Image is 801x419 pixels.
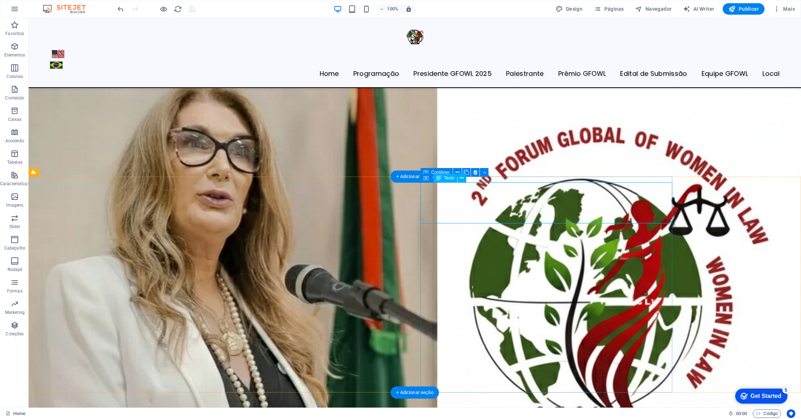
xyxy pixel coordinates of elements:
[556,5,583,13] span: Design
[390,171,439,183] div: + Adicionar seção
[390,386,439,399] div: + Adicionar seção
[8,117,22,122] p: Caixas
[594,5,624,13] span: Páginas
[753,409,781,418] button: Código
[632,3,674,15] button: Navegador
[680,3,717,15] button: AI Writer
[723,3,765,15] button: Publicar
[728,5,759,13] span: Publicar
[5,310,25,315] p: Marketing
[6,202,23,208] p: Imagens
[5,31,24,36] p: Favoritos
[770,3,798,15] button: Mais
[406,6,412,12] i: Ao redimensionar, ajusta automaticamente o nível de zoom para caber no dispositivo escolhido.
[6,74,23,79] p: Colunas
[431,170,450,174] span: Contêiner
[635,5,672,13] span: Navegador
[6,4,58,19] div: Get Started 5 items remaining, 0% complete
[21,8,52,14] div: Get Started
[5,95,24,101] p: Conteúdo
[5,138,24,144] p: Acordeão
[387,5,398,13] h6: 100%
[7,159,23,165] p: Tabelas
[41,5,95,13] img: Editor Logo
[4,52,25,58] p: Elementos
[736,409,747,418] span: 00 00
[591,3,626,15] button: Páginas
[174,5,182,13] i: Recarregar página
[8,267,23,272] p: Rodapé
[444,176,454,180] span: Texto
[159,5,168,13] button: Clique aqui para sair do modo de visualização e continuar editando
[173,5,182,13] button: reload
[787,409,795,418] button: Usercentrics
[9,224,20,230] p: Slider
[53,1,60,9] div: 5
[553,3,585,15] button: Design
[6,331,24,337] p: Coleções
[728,409,747,418] h6: Tempo de sessão
[553,3,585,15] div: Design (Ctrl+Alt+Y)
[6,409,25,418] a: Clique para cancelar a seleção. Clique duas vezes para abrir as Páginas
[773,5,795,13] span: Mais
[683,5,714,13] span: AI Writer
[4,245,25,251] p: Cabeçalho
[376,5,402,13] button: 100%
[756,409,778,418] span: Código
[741,411,742,416] span: :
[117,5,125,13] i: Desfazer: Cor (#283ae1 -> #e12828) (Ctrl+Z)
[7,288,23,294] p: Formas
[116,5,125,13] button: undo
